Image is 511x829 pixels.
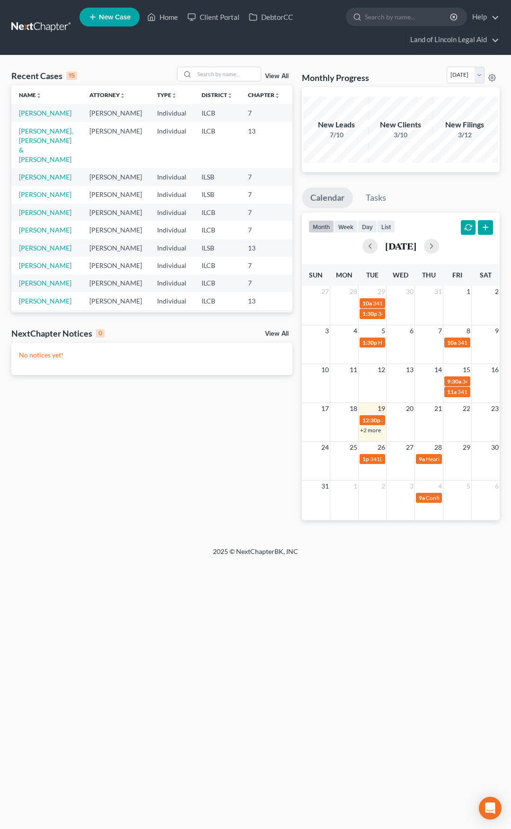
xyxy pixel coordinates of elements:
td: 25-30451 [288,239,333,257]
span: 341(a) meeting for [PERSON_NAME] [373,300,464,307]
span: 28 [349,286,358,297]
a: Attorneyunfold_more [89,91,125,98]
span: 16 [490,364,500,375]
button: list [377,220,395,233]
td: 13 [240,292,288,310]
a: Calendar [302,187,353,208]
td: [PERSON_NAME] [82,275,150,292]
div: 3/12 [432,130,498,140]
td: Individual [150,104,194,122]
td: 25-30622 [288,168,333,186]
td: ILSB [194,239,240,257]
td: [PERSON_NAME] [82,239,150,257]
td: Individual [150,275,194,292]
span: 18 [349,403,358,414]
span: 9:30a [447,378,461,385]
td: 7 [240,221,288,239]
div: New Leads [303,119,370,130]
span: 30 [490,442,500,453]
h2: [DATE] [385,241,416,251]
td: ILCB [194,221,240,239]
a: [PERSON_NAME] [19,173,71,181]
td: 7 [240,204,288,221]
td: ILCB [194,122,240,168]
span: 341(a) Meeting for [PERSON_NAME] [378,310,470,317]
div: Open Intercom Messenger [479,797,502,820]
td: 7 [240,168,288,186]
td: 13 [240,122,288,168]
span: 28 [433,442,443,453]
td: ILSB [194,168,240,186]
a: [PERSON_NAME] [19,261,71,269]
span: 341(a) meeting for [PERSON_NAME] [381,417,473,424]
button: month [308,220,334,233]
div: 2025 © NextChapterBK, INC [28,547,483,564]
td: ILCB [194,204,240,221]
td: 7 [240,257,288,274]
td: [PERSON_NAME] [82,204,150,221]
span: Sat [480,271,492,279]
span: 25 [349,442,358,453]
td: 7 [240,186,288,204]
a: [PERSON_NAME] [19,190,71,198]
span: 23 [490,403,500,414]
a: Home [142,9,183,26]
td: 25-70460 [288,122,333,168]
span: 9a [419,494,425,501]
a: View All [265,73,289,80]
td: Individual [150,310,194,337]
span: 21 [433,403,443,414]
td: 25-90404 [288,104,333,122]
a: [PERSON_NAME] [19,244,71,252]
td: 25-90403 [288,204,333,221]
div: 3/10 [368,130,434,140]
i: unfold_more [171,93,177,98]
span: 1:30p [362,310,377,317]
a: DebtorCC [244,9,298,26]
td: ILCB [194,104,240,122]
input: Search by name... [194,67,261,81]
td: [PERSON_NAME] [82,122,150,168]
span: New Case [99,14,131,21]
span: 12 [377,364,386,375]
span: 5 [380,325,386,337]
span: 22 [462,403,471,414]
a: Tasks [357,187,395,208]
td: ILCB [194,292,240,310]
span: 1:30p [362,339,377,346]
span: 11 [349,364,358,375]
td: [PERSON_NAME] [82,168,150,186]
div: New Clients [368,119,434,130]
div: 0 [96,329,105,338]
h3: Monthly Progress [302,72,369,83]
a: [PERSON_NAME] [19,279,71,287]
td: 7 [240,275,288,292]
span: 4 [437,481,443,492]
span: 8 [466,325,471,337]
span: Mon [336,271,352,279]
span: 30 [405,286,414,297]
a: Help [467,9,499,26]
a: Chapterunfold_more [248,91,280,98]
a: Client Portal [183,9,244,26]
td: [PERSON_NAME] [82,292,150,310]
a: [PERSON_NAME], [PERSON_NAME] & [PERSON_NAME] [19,127,73,163]
span: 1p [362,455,369,463]
td: [PERSON_NAME] [82,257,150,274]
td: Individual [150,168,194,186]
div: Recent Cases [11,70,77,81]
span: 13 [405,364,414,375]
td: Individual [150,257,194,274]
span: Fri [452,271,462,279]
span: 29 [377,286,386,297]
span: 10 [320,364,330,375]
a: [PERSON_NAME] [19,109,71,117]
a: Districtunfold_more [202,91,233,98]
td: 25-70670 [288,257,333,274]
td: 25-70364 [288,292,333,310]
td: Individual [150,221,194,239]
td: 25-90257 [288,310,333,337]
span: 7 [437,325,443,337]
td: ILCB [194,275,240,292]
span: 19 [377,403,386,414]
